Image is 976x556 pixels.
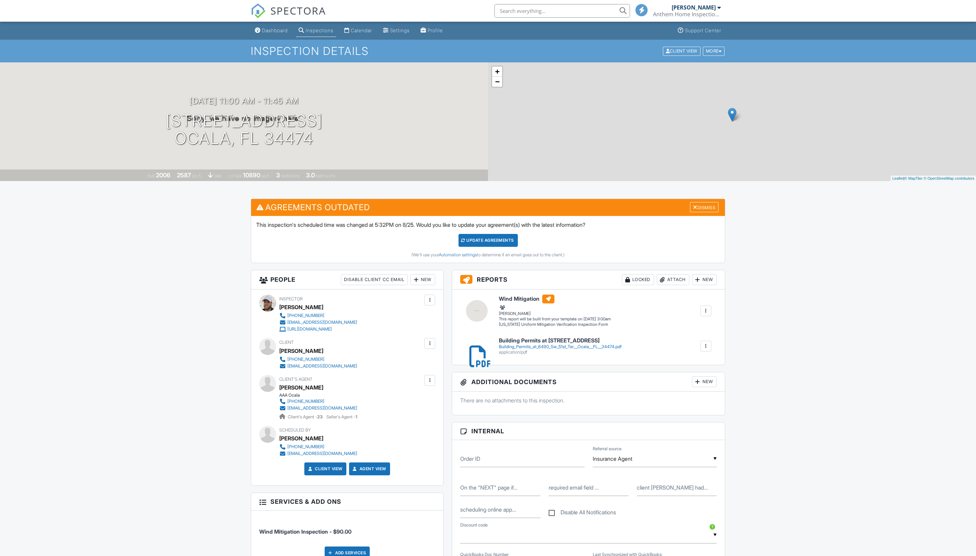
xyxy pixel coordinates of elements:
[287,313,324,318] div: [PHONE_NUMBER]
[892,176,903,180] a: Leaflet
[316,173,335,178] span: bathrooms
[279,312,357,319] a: [PHONE_NUMBER]
[279,405,357,412] a: [EMAIL_ADDRESS][DOMAIN_NAME]
[287,405,357,411] div: [EMAIL_ADDRESS][DOMAIN_NAME]
[279,319,357,326] a: [EMAIL_ADDRESS][DOMAIN_NAME]
[261,173,270,178] span: sq.ft.
[279,433,323,443] div: [PERSON_NAME]
[460,479,540,496] input: On the "NEXT" page if NO EMAIL is available for CLIENT it is recommended to provide entry in
[891,176,976,181] div: |
[460,506,516,513] label: scheduling online appointment, when CLIENT has no email.
[492,77,502,87] a: Zoom out
[251,199,725,216] h3: Agreements Outdated
[355,414,357,419] strong: 1
[692,376,717,387] div: New
[672,4,716,11] div: [PERSON_NAME]
[418,24,446,37] a: Profile
[192,173,202,178] span: sq. ft.
[296,24,336,37] a: Inspections
[259,528,351,535] span: Wind Mitigation Inspection - $90.00
[276,172,280,179] div: 3
[262,27,288,33] div: Dashboard
[663,46,700,56] div: Client View
[690,202,718,213] div: Dismiss
[428,27,443,33] div: Profile
[499,338,622,344] h6: Building Permits at [STREET_ADDRESS]
[499,295,611,303] h6: Wind Mitigation
[214,173,221,178] span: slab
[306,172,315,179] div: 3.0
[499,322,611,327] div: [US_STATE] Uniform Mitigation Verification Inspection Form
[281,173,300,178] span: bedrooms
[549,509,616,518] label: Disable All Notifications
[492,66,502,77] a: Zoom in
[228,173,242,178] span: Lot Size
[549,484,599,491] label: required email field for CLIENT as follows: noemail@clientfirstname.clientlastname.com. For examp...
[351,27,372,33] div: Calendar
[287,363,357,369] div: [EMAIL_ADDRESS][DOMAIN_NAME]
[288,414,324,419] span: Client's Agent -
[924,176,974,180] a: © OpenStreetMap contributors
[662,48,702,53] a: Client View
[259,516,435,541] li: Service: Wind Mitigation Inspection
[279,296,303,301] span: Inspector
[279,428,311,433] span: Scheduled By
[494,4,630,18] input: Search everything...
[279,393,363,398] div: AAA Ocala
[279,382,323,393] div: [PERSON_NAME]
[251,216,725,263] div: This inspection's scheduled time was changed at 5:32PM on 8/25. Would you like to update your agr...
[341,274,408,285] div: Disable Client CC Email
[452,372,725,392] h3: Additional Documents
[342,24,375,37] a: Calendar
[287,444,324,450] div: [PHONE_NUMBER]
[287,399,324,404] div: [PHONE_NUMBER]
[452,270,725,290] h3: Reports
[287,451,357,456] div: [EMAIL_ADDRESS][DOMAIN_NAME]
[637,484,708,491] label: client John Smith had no email, "noemail@john.smith.com" would be the best entry to move forward in
[390,27,410,33] div: Settings
[306,27,333,33] div: Inspections
[279,398,357,405] a: [PHONE_NUMBER]
[351,465,386,472] a: Agent View
[251,3,266,18] img: The Best Home Inspection Software - Spectora
[279,340,294,345] span: Client
[499,304,611,316] div: [PERSON_NAME]
[326,414,357,419] span: Seller's Agent -
[459,234,518,247] div: Update Agreements
[252,24,290,37] a: Dashboard
[279,346,323,356] div: [PERSON_NAME]
[675,24,724,37] a: Support Center
[166,112,323,148] h1: [STREET_ADDRESS] Ocala, FL 34474
[270,3,326,18] span: SPECTORA
[279,363,357,370] a: [EMAIL_ADDRESS][DOMAIN_NAME]
[657,274,689,285] div: Attach
[692,274,717,285] div: New
[279,377,312,382] span: Client's Agent
[622,274,654,285] div: Locked
[279,356,357,363] a: [PHONE_NUMBER]
[460,397,717,404] p: There are no attachments to this inspection.
[460,455,480,462] label: Order ID
[279,450,357,457] a: [EMAIL_ADDRESS][DOMAIN_NAME]
[685,27,721,33] div: Support Center
[279,443,357,450] a: [PHONE_NUMBER]
[287,357,324,362] div: [PHONE_NUMBER]
[317,414,323,419] strong: 23
[287,326,332,332] div: [URL][DOMAIN_NAME]
[156,172,170,179] div: 2006
[653,11,721,18] div: Anthem Home Inspections
[593,446,622,452] label: Referral source
[177,172,191,179] div: 2587
[499,338,622,355] a: Building Permits at [STREET_ADDRESS] Building_Permits_at_6490_Sw_51st_Ter__Ocala__FL__34474.pdf a...
[189,96,299,105] h3: [DATE] 11:00 am - 11:45 am
[256,252,720,258] div: (We'll use your to determine if an email goes out to the client.)
[549,479,629,496] input: required email field for CLIENT as follows: noemail@clientfirstname.clientlastname.com. For examp...
[380,24,412,37] a: Settings
[499,350,622,355] div: application/pdf
[251,45,725,57] h1: Inspection Details
[452,422,725,440] h3: Internal
[279,302,323,312] div: [PERSON_NAME]
[904,176,923,180] a: © MapTiler
[637,479,717,496] input: client John Smith had no email, "noemail@john.smith.com" would be the best entry to move forward in
[251,493,443,511] h3: Services & Add ons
